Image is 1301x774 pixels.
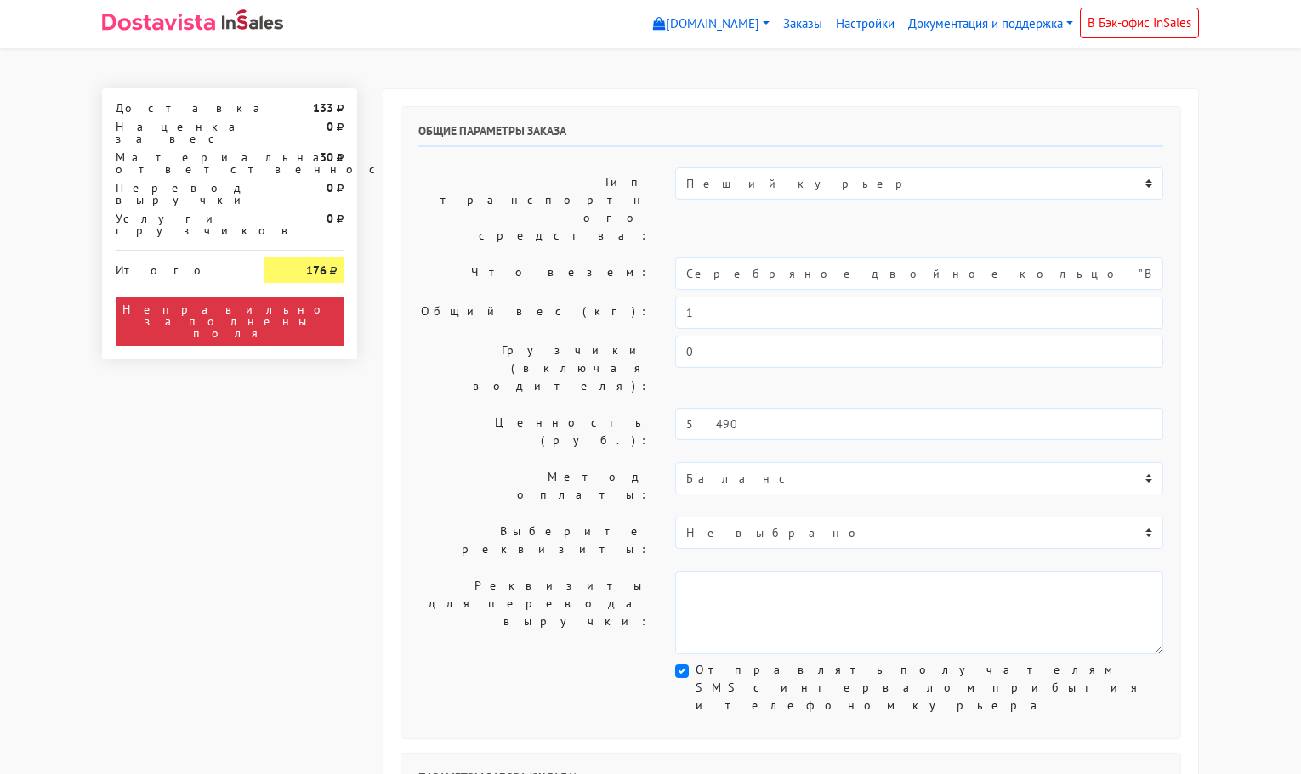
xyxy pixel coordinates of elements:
[696,661,1163,715] label: Отправлять получателям SMS с интервалом прибытия и телефоном курьера
[1080,8,1199,38] a: В Бэк-офис InSales
[103,182,251,206] div: Перевод выручки
[320,150,333,165] strong: 30
[406,571,662,654] label: Реквизиты для перевода выручки:
[103,151,251,175] div: Материальная ответственность
[116,297,344,346] div: Неправильно заполнены поля
[327,119,333,134] strong: 0
[406,167,662,251] label: Тип транспортного средства:
[306,263,327,278] strong: 176
[406,517,662,564] label: Выберите реквизиты:
[406,408,662,455] label: Ценность (руб.):
[327,211,333,226] strong: 0
[406,462,662,510] label: Метод оплаты:
[103,121,251,144] div: Наценка за вес
[116,257,238,276] div: Итого
[103,212,251,236] div: Услуги грузчиков
[901,8,1080,41] a: Документация и поддержка
[406,336,662,401] label: Грузчики (включая водителя):
[646,8,776,41] a: [DOMAIN_NAME]
[776,8,829,41] a: Заказы
[327,180,333,195] strong: 0
[418,124,1163,147] h6: Общие параметры заказа
[406,257,662,290] label: Что везем:
[222,9,283,30] img: InSales
[829,8,901,41] a: Настройки
[102,14,215,31] img: Dostavista - срочная курьерская служба доставки
[406,297,662,329] label: Общий вес (кг):
[103,102,251,114] div: Доставка
[313,100,333,116] strong: 133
